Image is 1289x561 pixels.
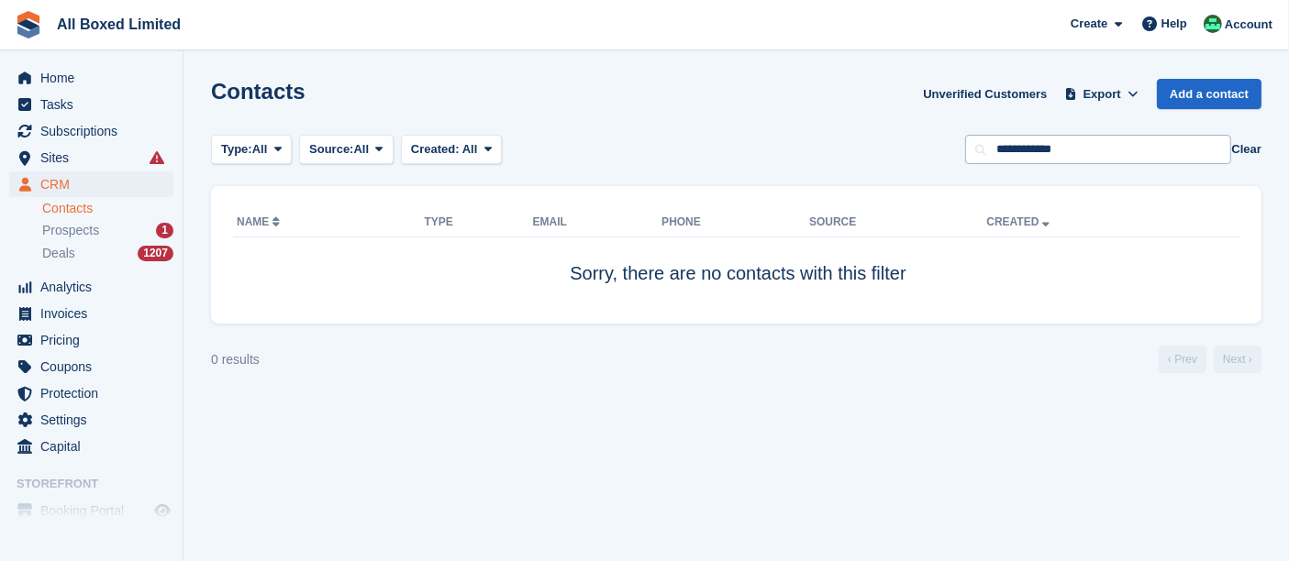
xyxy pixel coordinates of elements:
[9,92,173,117] a: menu
[40,327,150,353] span: Pricing
[15,11,42,38] img: stora-icon-8386f47178a22dfd0bd8f6a31ec36ba5ce8667c1dd55bd0f319d3a0aa187defe.svg
[9,274,173,300] a: menu
[570,263,906,283] span: Sorry, there are no contacts with this filter
[9,327,173,353] a: menu
[1071,15,1107,33] span: Create
[40,434,150,459] span: Capital
[9,65,173,91] a: menu
[1214,346,1261,373] a: Next
[1157,79,1261,109] a: Add a contact
[1204,15,1222,33] img: Enquiries
[9,171,173,197] a: menu
[42,222,99,239] span: Prospects
[9,434,173,459] a: menu
[1231,140,1261,159] button: Clear
[9,407,173,433] a: menu
[9,145,173,170] a: menu
[50,9,188,39] a: All Boxed Limited
[150,150,164,165] i: Smart entry sync failures have occurred
[42,200,173,217] a: Contacts
[138,246,173,261] div: 1207
[42,221,173,240] a: Prospects 1
[1061,79,1142,109] button: Export
[401,135,502,165] button: Created: All
[9,380,173,406] a: menu
[40,171,150,197] span: CRM
[916,79,1054,109] a: Unverified Customers
[411,142,460,156] span: Created:
[17,475,183,493] span: Storefront
[986,215,1053,228] a: Created
[40,65,150,91] span: Home
[40,407,150,433] span: Settings
[1159,346,1206,373] a: Previous
[40,354,150,379] span: Coupons
[661,208,809,237] th: Phone
[462,142,478,156] span: All
[221,140,252,159] span: Type:
[40,274,150,300] span: Analytics
[9,498,173,523] a: menu
[1083,85,1121,104] span: Export
[9,354,173,379] a: menu
[533,208,662,237] th: Email
[151,500,173,522] a: Preview store
[40,92,150,117] span: Tasks
[42,244,173,263] a: Deals 1207
[40,118,150,144] span: Subscriptions
[9,118,173,144] a: menu
[40,301,150,326] span: Invoices
[211,79,306,104] h1: Contacts
[211,350,260,369] div: 0 results
[40,145,150,170] span: Sites
[211,135,292,165] button: Type: All
[156,223,173,238] div: 1
[237,215,283,228] a: Name
[309,140,353,159] span: Source:
[1161,15,1187,33] span: Help
[1225,16,1272,34] span: Account
[40,380,150,406] span: Protection
[809,208,986,237] th: Source
[354,140,370,159] span: All
[9,301,173,326] a: menu
[252,140,268,159] span: All
[299,135,394,165] button: Source: All
[42,245,75,262] span: Deals
[1155,346,1265,373] nav: Page
[424,208,532,237] th: Type
[40,498,150,523] span: Booking Portal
